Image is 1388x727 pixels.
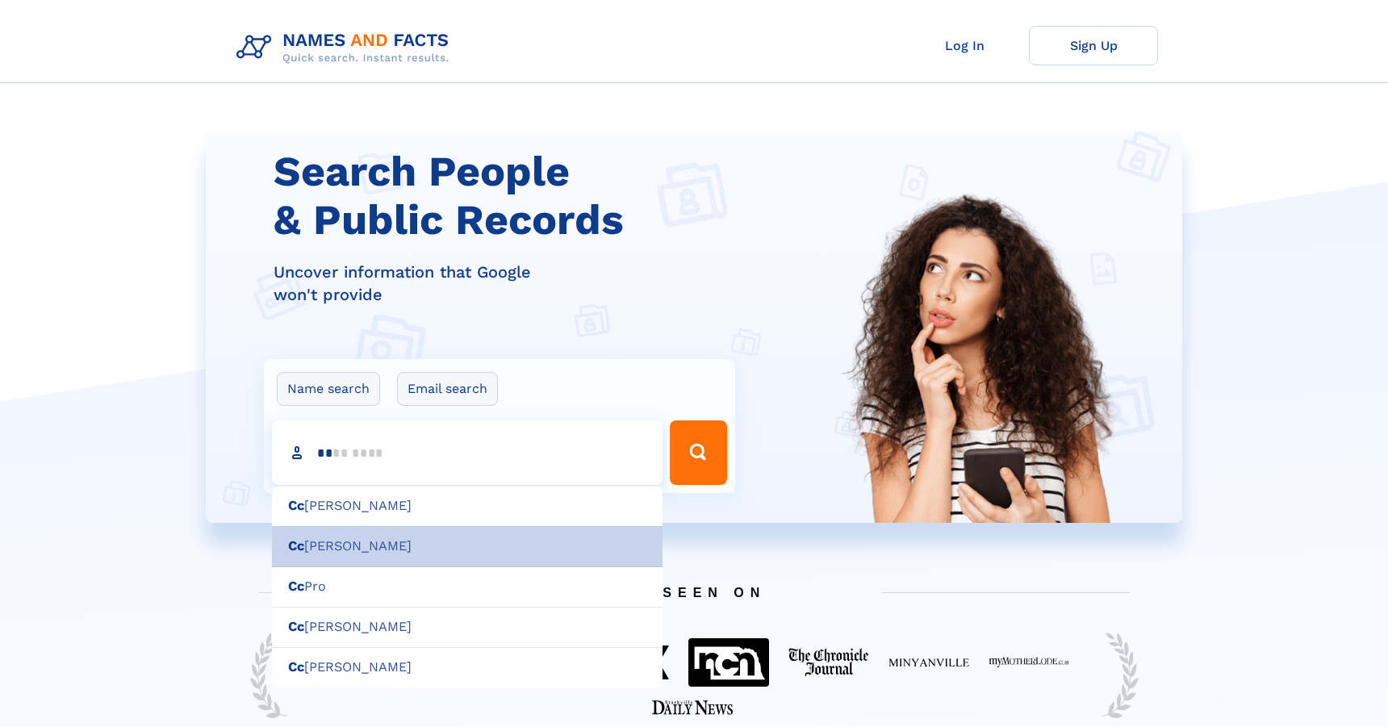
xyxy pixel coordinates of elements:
[234,566,1154,620] span: AS SEEN ON
[900,26,1029,65] a: Log In
[288,619,304,634] b: Cc
[288,538,304,554] b: Cc
[272,566,663,608] div: Pro
[288,659,304,675] b: Cc
[272,486,663,527] div: [PERSON_NAME]
[788,648,869,677] img: Featured on The Chronicle Journal
[888,657,969,668] img: Featured on Minyanville
[272,420,663,485] input: search input
[272,607,663,648] div: [PERSON_NAME]
[831,190,1130,604] img: Search People and Public records
[989,657,1069,668] img: Featured on My Mother Lode
[652,700,733,715] img: Featured on Starkville Daily News
[1102,631,1139,720] img: Trust Reef
[670,420,726,485] button: Search Button
[277,372,380,406] label: Name search
[272,647,663,688] div: [PERSON_NAME]
[688,638,769,686] img: Featured on NCN
[288,498,304,513] b: Cc
[397,372,498,406] label: Email search
[274,261,745,306] div: Uncover information that Google won't provide
[274,148,745,244] h1: Search People & Public Records
[272,526,663,567] div: [PERSON_NAME]
[230,26,462,69] img: Logo Names and Facts
[288,579,304,594] b: Cc
[1029,26,1158,65] a: Sign Up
